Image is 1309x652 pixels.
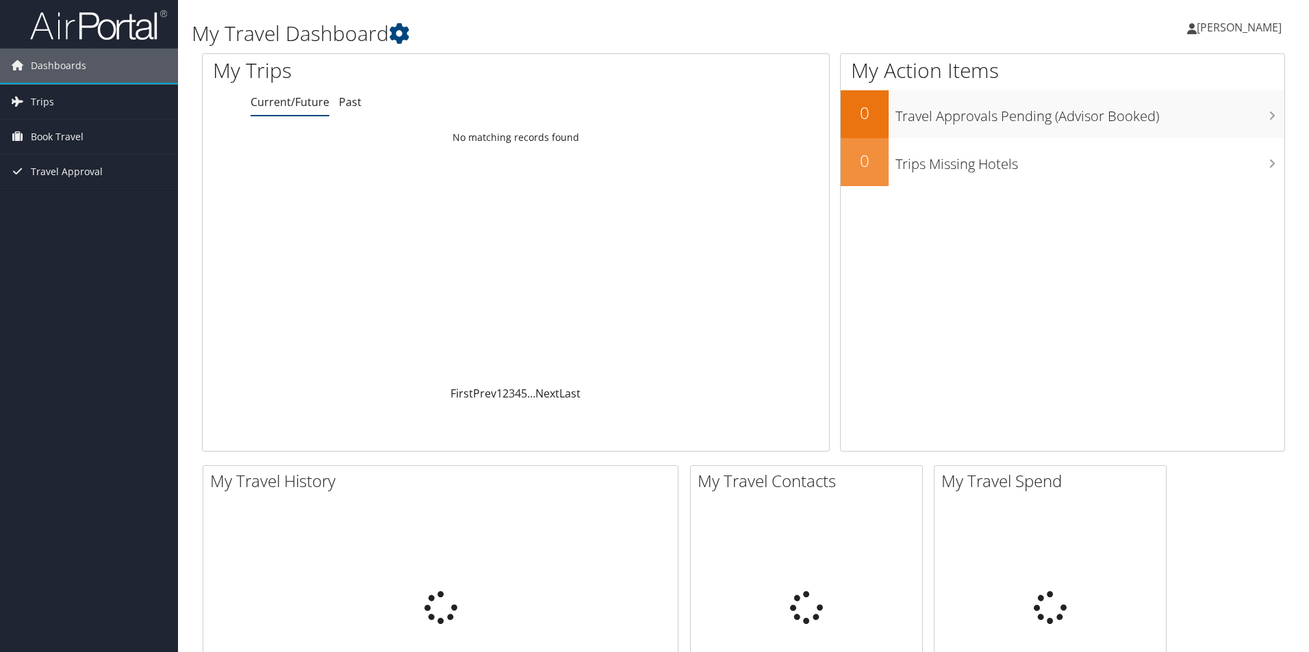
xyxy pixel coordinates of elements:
[251,94,329,109] a: Current/Future
[1187,7,1295,48] a: [PERSON_NAME]
[473,386,496,401] a: Prev
[31,49,86,83] span: Dashboards
[503,386,509,401] a: 2
[521,386,527,401] a: 5
[496,386,503,401] a: 1
[1197,20,1282,35] span: [PERSON_NAME]
[559,386,581,401] a: Last
[192,19,928,48] h1: My Travel Dashboard
[841,56,1284,85] h1: My Action Items
[841,90,1284,138] a: 0Travel Approvals Pending (Advisor Booked)
[450,386,473,401] a: First
[895,148,1284,174] h3: Trips Missing Hotels
[203,125,829,150] td: No matching records found
[527,386,535,401] span: …
[515,386,521,401] a: 4
[535,386,559,401] a: Next
[339,94,361,109] a: Past
[213,56,558,85] h1: My Trips
[210,469,678,493] h2: My Travel History
[30,9,167,41] img: airportal-logo.png
[941,469,1166,493] h2: My Travel Spend
[841,138,1284,186] a: 0Trips Missing Hotels
[698,469,922,493] h2: My Travel Contacts
[841,149,889,172] h2: 0
[895,100,1284,126] h3: Travel Approvals Pending (Advisor Booked)
[509,386,515,401] a: 3
[31,85,54,119] span: Trips
[841,101,889,125] h2: 0
[31,155,103,189] span: Travel Approval
[31,120,84,154] span: Book Travel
